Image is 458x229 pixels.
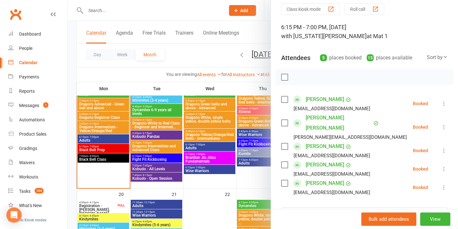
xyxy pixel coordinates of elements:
a: [PERSON_NAME] [306,141,344,152]
div: [PERSON_NAME][EMAIL_ADDRESS][DOMAIN_NAME] [294,133,407,141]
div: Product Sales [19,131,46,137]
a: Automations [8,113,67,127]
div: Payments [19,74,39,79]
span: 1 [43,102,48,108]
a: Tasks 104 [8,184,67,199]
a: Clubworx [8,6,24,22]
div: Booked [413,125,428,129]
div: Booked [413,148,428,153]
div: Calendar [19,60,38,65]
a: Messages 1 [8,98,67,113]
div: People [19,46,32,51]
div: Attendees [281,53,310,62]
div: 15 [367,54,374,61]
a: [PERSON_NAME] [PERSON_NAME] [306,113,372,133]
div: Waivers [19,160,35,165]
div: places booked [320,53,362,62]
a: Waivers [8,156,67,170]
div: [EMAIL_ADDRESS][DOMAIN_NAME] [294,152,370,160]
div: [EMAIL_ADDRESS][DOMAIN_NAME] [294,104,370,113]
button: Roll call [345,3,384,15]
div: Dashboard [19,31,41,37]
div: Automations [19,117,45,122]
div: Booked [413,185,428,190]
div: Workouts [19,174,38,179]
a: Dashboard [8,27,67,41]
a: People [8,41,67,56]
a: Gradings [8,141,67,156]
a: [PERSON_NAME] [306,160,344,170]
a: [PERSON_NAME] [306,94,344,104]
div: Sort by [427,53,448,62]
a: What's New [8,199,67,213]
div: Gradings [19,146,37,151]
span: 104 [35,188,44,193]
button: View [420,212,450,226]
div: 6:15 PM - 7:00 PM, [DATE] [281,23,448,41]
div: Tasks [19,189,31,194]
a: Workouts [8,170,67,184]
div: Reports [19,89,35,94]
div: What's New [19,203,42,208]
input: Search to add attendees [281,207,448,221]
div: [EMAIL_ADDRESS][DOMAIN_NAME] [294,170,370,178]
button: Class kiosk mode [281,3,340,15]
a: Payments [8,70,67,84]
a: [PERSON_NAME] [306,178,344,188]
a: Calendar [8,56,67,70]
div: Open Intercom Messenger [6,207,22,223]
div: Messages [19,103,39,108]
div: Booked [413,167,428,171]
span: with [US_STATE][PERSON_NAME] [281,33,367,39]
span: at Mat 1 [367,33,388,39]
div: 5 [320,54,327,61]
button: Bulk add attendees [361,212,416,226]
div: places available [367,53,412,62]
a: Product Sales [8,127,67,141]
div: Booked [413,101,428,106]
a: Reports [8,84,67,98]
div: [EMAIL_ADDRESS][DOMAIN_NAME] [294,188,370,197]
